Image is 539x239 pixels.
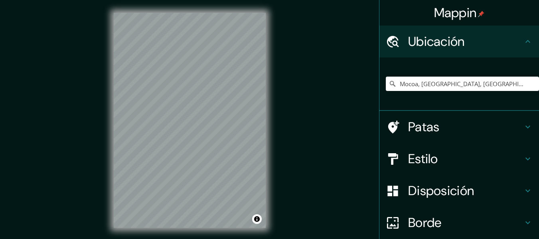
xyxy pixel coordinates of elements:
div: Borde [379,207,539,239]
div: Patas [379,111,539,143]
button: Activar o desactivar atribución [252,214,262,224]
img: pin-icon.png [478,11,484,17]
font: Mappin [434,4,477,21]
div: Disposición [379,175,539,207]
div: Estilo [379,143,539,175]
font: Estilo [408,150,438,167]
font: Borde [408,214,442,231]
div: Ubicación [379,26,539,57]
font: Patas [408,119,440,135]
canvas: Mapa [114,13,266,228]
font: Ubicación [408,33,465,50]
font: Disposición [408,182,474,199]
input: Elige tu ciudad o zona [386,77,539,91]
